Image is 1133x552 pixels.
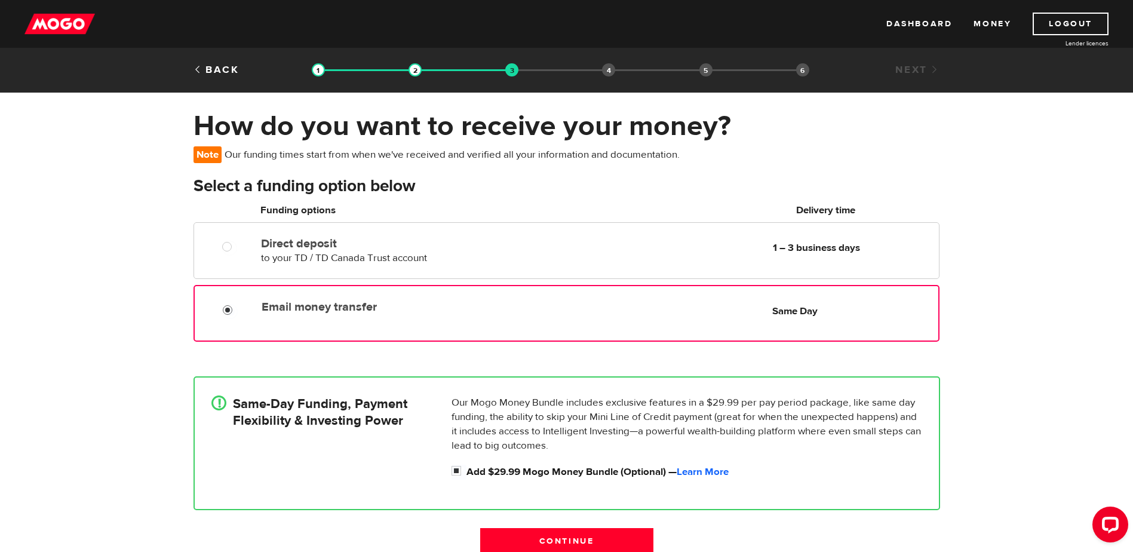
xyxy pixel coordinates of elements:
a: Back [194,63,240,76]
span: Note [194,146,222,163]
a: Money [974,13,1011,35]
img: transparent-188c492fd9eaac0f573672f40bb141c2.gif [312,63,325,76]
a: Logout [1033,13,1109,35]
h6: Funding options [260,203,536,217]
label: Email money transfer [262,300,536,314]
a: Lender licences [1019,39,1109,48]
p: Our Mogo Money Bundle includes exclusive features in a $29.99 per pay period package, like same d... [452,395,922,453]
label: Direct deposit [261,237,536,251]
h6: Delivery time [717,203,935,217]
h4: Same-Day Funding, Payment Flexibility & Investing Power [233,395,407,429]
b: 1 – 3 business days [773,241,860,254]
b: Same Day [772,305,818,318]
img: transparent-188c492fd9eaac0f573672f40bb141c2.gif [505,63,518,76]
h3: Select a funding option below [194,177,940,196]
a: Learn More [677,465,729,479]
label: Add $29.99 Mogo Money Bundle (Optional) — [466,465,922,479]
iframe: LiveChat chat widget [1083,502,1133,552]
h1: How do you want to receive your money? [194,111,940,142]
img: mogo_logo-11ee424be714fa7cbb0f0f49df9e16ec.png [24,13,95,35]
img: transparent-188c492fd9eaac0f573672f40bb141c2.gif [409,63,422,76]
a: Dashboard [886,13,952,35]
div: ! [211,395,226,410]
p: Our funding times start from when we've received and verified all your information and documentat... [194,146,685,163]
input: Add $29.99 Mogo Money Bundle (Optional) &mdash; <a id="loan_application_mini_bundle_learn_more" h... [452,465,466,480]
span: to your TD / TD Canada Trust account [261,252,427,265]
a: Next [895,63,939,76]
